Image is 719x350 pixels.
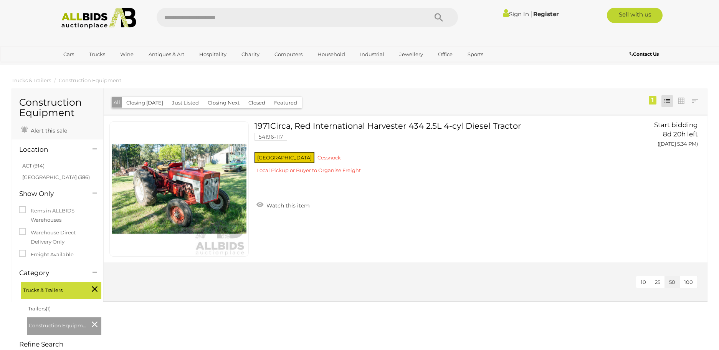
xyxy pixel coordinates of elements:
[115,48,139,61] a: Wine
[19,97,96,118] h1: Construction Equipment
[84,48,110,61] a: Trucks
[19,190,81,197] h4: Show Only
[654,121,698,129] span: Start bidding
[433,48,458,61] a: Office
[641,279,646,285] span: 10
[655,279,660,285] span: 25
[23,284,81,295] span: Trucks & Trailers
[269,48,307,61] a: Computers
[530,10,532,18] span: |
[19,269,81,277] h4: Category
[59,77,121,83] a: Construction Equipment
[19,206,96,224] label: Items in ALLBIDS Warehouses
[112,122,246,256] img: 54196-117a.jpg
[394,48,428,61] a: Jewellery
[29,319,86,330] span: Construction Equipment
[463,48,488,61] a: Sports
[122,97,168,109] button: Closing [DATE]
[269,97,302,109] button: Featured
[19,228,96,246] label: Warehouse Direct - Delivery Only
[19,250,74,259] label: Freight Available
[669,279,675,285] span: 50
[312,48,350,61] a: Household
[255,199,312,211] a: Watch this item
[194,48,231,61] a: Hospitality
[203,97,244,109] button: Closing Next
[679,276,698,288] button: 100
[355,48,389,61] a: Industrial
[144,48,189,61] a: Antiques & Art
[19,124,69,136] a: Alert this sale
[112,97,122,108] button: All
[264,202,310,209] span: Watch this item
[46,305,51,312] span: (1)
[503,10,529,18] a: Sign In
[28,305,51,312] a: Trailers(1)
[22,174,90,180] a: [GEOGRAPHIC_DATA] (386)
[260,121,601,180] a: 1971Circa, Red International Harvester 434 2.5L 4-cyl Diesel Tractor 54196-117 [GEOGRAPHIC_DATA] ...
[533,10,559,18] a: Register
[19,146,81,153] h4: Location
[684,279,693,285] span: 100
[58,48,79,61] a: Cars
[12,77,51,83] a: Trucks & Trailers
[650,276,665,288] button: 25
[613,121,700,151] a: Start bidding 8d 20h left ([DATE] 5:34 PM)
[57,8,140,29] img: Allbids.com.au
[236,48,264,61] a: Charity
[630,51,659,57] b: Contact Us
[58,61,123,73] a: [GEOGRAPHIC_DATA]
[636,276,651,288] button: 10
[420,8,458,27] button: Search
[19,341,101,348] h4: Refine Search
[607,8,663,23] a: Sell with us
[244,97,270,109] button: Closed
[167,97,203,109] button: Just Listed
[22,163,45,169] a: ACT (914)
[630,50,661,58] a: Contact Us
[664,276,680,288] button: 50
[649,96,656,105] div: 1
[29,127,67,134] span: Alert this sale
